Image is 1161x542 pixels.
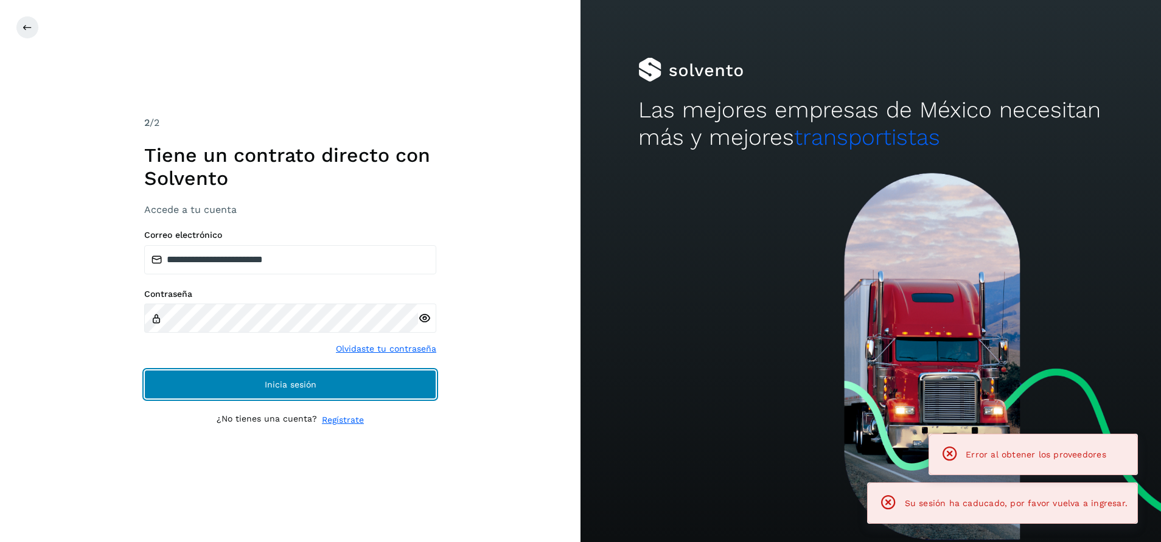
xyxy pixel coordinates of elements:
span: Error al obtener los proveedores [966,450,1106,459]
label: Contraseña [144,289,436,299]
button: Inicia sesión [144,370,436,399]
span: Inicia sesión [265,380,316,389]
span: transportistas [794,124,940,150]
span: Su sesión ha caducado, por favor vuelva a ingresar. [905,498,1128,508]
a: Regístrate [322,414,364,426]
label: Correo electrónico [144,230,436,240]
p: ¿No tienes una cuenta? [217,414,317,426]
a: Olvidaste tu contraseña [336,342,436,355]
span: 2 [144,117,150,128]
h1: Tiene un contrato directo con Solvento [144,144,436,190]
h2: Las mejores empresas de México necesitan más y mejores [638,97,1103,151]
h3: Accede a tu cuenta [144,204,436,215]
div: /2 [144,116,436,130]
